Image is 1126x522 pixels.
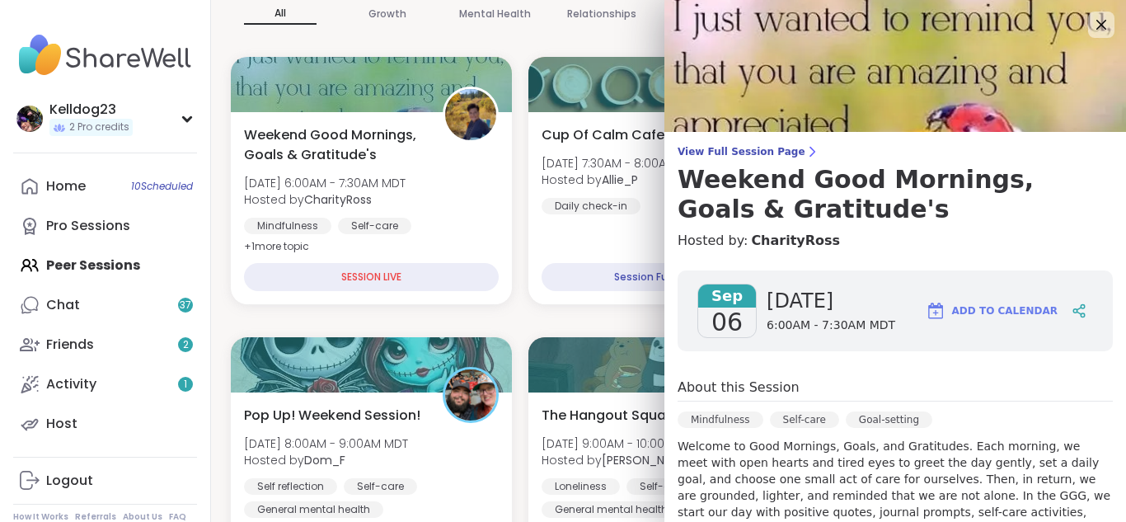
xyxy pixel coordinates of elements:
a: Host [13,404,197,444]
h3: Weekend Good Mornings, Goals & Gratitude's [678,165,1113,224]
div: Self-care [338,218,411,234]
div: Home [46,177,86,195]
span: Pop Up! Weekend Session! [244,406,420,426]
div: Self-care [344,478,417,495]
img: Dom_F [445,369,496,421]
span: 37 [180,299,191,313]
img: Kelldog23 [16,106,43,132]
span: 6:00AM - 7:30AM MDT [767,317,895,334]
p: All [244,3,317,25]
span: [DATE] 6:00AM - 7:30AM MDT [244,175,406,191]
div: Self-care [770,411,839,428]
span: [DATE] [767,288,895,314]
span: Hosted by [542,172,703,188]
span: 10 Scheduled [131,180,193,193]
div: Mindfulness [244,218,331,234]
div: Pro Sessions [46,217,130,235]
span: Hosted by [244,191,406,208]
span: 2 [183,338,189,352]
span: 1 [184,378,187,392]
span: 2 Pro credits [69,120,129,134]
div: SESSION LIVE [244,263,499,291]
b: [PERSON_NAME] [602,452,692,468]
span: 06 [711,308,743,337]
span: Cup Of Calm Cafe [542,125,664,145]
span: [DATE] 9:00AM - 10:00AM MDT [542,435,709,452]
img: ShareWell Logomark [926,301,945,321]
b: CharityRoss [304,191,372,208]
a: Chat37 [13,285,197,325]
div: General mental health [244,501,383,518]
button: Add to Calendar [918,291,1065,331]
span: Hosted by [542,452,709,468]
span: Hosted by [244,452,408,468]
a: Logout [13,461,197,501]
div: General mental health [542,501,681,518]
div: Kelldog23 [49,101,133,119]
img: CharityRoss [445,89,496,140]
a: Activity1 [13,364,197,404]
a: CharityRoss [751,231,840,251]
b: Allie_P [602,172,638,188]
p: Relationships [567,4,636,24]
div: Self-care [626,478,700,495]
div: Self reflection [244,478,337,495]
p: Mental Health [459,4,531,24]
div: Daily check-in [542,198,640,214]
div: Mindfulness [678,411,763,428]
a: Pro Sessions [13,206,197,246]
b: Dom_F [304,452,345,468]
span: Add to Calendar [952,303,1058,318]
span: Sep [698,285,756,308]
div: Goal-setting [846,411,932,428]
span: [DATE] 8:00AM - 9:00AM MDT [244,435,408,452]
span: View Full Session Page [678,145,1113,158]
div: Activity [46,375,96,393]
img: ShareWell Nav Logo [13,26,197,84]
h4: About this Session [678,378,800,397]
span: [DATE] 7:30AM - 8:00AM MDT [542,155,703,172]
span: Weekend Good Mornings, Goals & Gratitude's [244,125,425,165]
div: Chat [46,296,80,314]
div: Friends [46,336,94,354]
div: Logout [46,472,93,490]
span: The Hangout Squad [542,406,675,426]
div: Host [46,415,77,433]
div: Loneliness [542,478,620,495]
div: Session Full [542,263,747,291]
a: View Full Session PageWeekend Good Mornings, Goals & Gratitude's [678,145,1113,224]
a: Friends2 [13,325,197,364]
h4: Hosted by: [678,231,1113,251]
a: Home10Scheduled [13,167,197,206]
p: Growth [368,4,406,24]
